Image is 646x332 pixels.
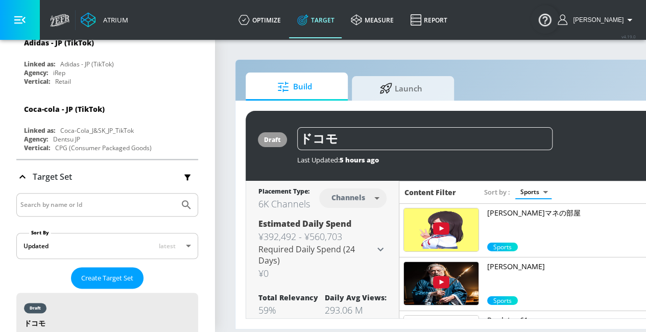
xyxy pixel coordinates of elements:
[24,126,55,135] div: Linked as:
[258,198,310,210] div: 6K Channels
[29,229,51,236] label: Sort By
[16,30,198,88] div: Adidas - JP (TikTok)Linked as:Adidas - JP (TikTok)Agency:iRepVertical:Retail
[24,104,105,114] div: Coca-cola - JP (TikTok)
[24,68,48,77] div: Agency:
[515,185,552,199] div: Sports
[325,304,387,316] div: 293.06 M
[258,229,374,244] h3: ¥392,492 - ¥560,703
[24,38,94,48] div: Adidas - JP (TikTok)
[24,60,55,68] div: Linked as:
[24,144,50,152] div: Vertical:
[487,243,518,251] span: Sports
[81,12,128,28] a: Atrium
[258,266,374,280] h4: ¥0
[362,76,440,101] span: Launch
[343,2,402,38] a: measure
[558,14,636,26] button: [PERSON_NAME]
[289,2,343,38] a: Target
[16,160,198,194] div: Target Set
[24,77,50,86] div: Vertical:
[487,296,518,305] div: 99.2%
[53,135,80,144] div: Dentsu JP
[55,77,71,86] div: Retail
[404,187,456,197] h6: Content Filter
[258,218,351,229] span: Estimated Daily Spend
[258,218,387,280] div: Estimated Daily Spend¥392,492 - ¥560,703Required Daily Spend (24 Days)¥0
[258,244,355,266] span: Required Daily Spend (24 Days)
[326,193,370,202] div: Channels
[16,97,198,155] div: Coca-cola - JP (TikTok)Linked as:Coca-Cola_J&SK_JP_TikTokAgency:Dentsu JPVertical:CPG (Consumer P...
[30,305,41,311] div: draft
[230,2,289,38] a: optimize
[487,243,518,251] div: 99.2%
[325,293,387,302] div: Daily Avg Views:
[60,126,134,135] div: Coca-Cola_J&SK_JP_TikTok
[258,304,318,316] div: 59%
[569,16,624,23] span: login as: kenta.kurishima@mbk-digital.co.jp
[340,155,379,164] span: 5 hours ago
[20,198,175,211] input: Search by name or Id
[24,135,48,144] div: Agency:
[264,135,281,144] div: draft
[55,144,152,152] div: CPG (Consumer Packaged Goods)
[402,2,456,38] a: Report
[487,296,518,305] span: Sports
[258,187,310,198] div: Placement Type:
[23,242,49,250] div: Updated
[53,68,65,77] div: iRep
[258,293,318,302] div: Total Relevancy
[159,242,176,250] span: latest
[71,267,143,289] button: Create Target Set
[531,5,559,34] button: Open Resource Center
[621,34,636,39] span: v 4.19.0
[484,187,510,197] span: Sort by
[404,262,478,305] img: UUBulFnPsR1uClYKpwjjC2EQ
[404,208,478,251] img: UUFuXmmyylNn37m9WQ1ZubbQ
[256,75,333,99] span: Build
[60,60,114,68] div: Adidas - JP (TikTok)
[81,272,133,284] span: Create Target Set
[99,15,128,25] div: Atrium
[33,171,72,182] p: Target Set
